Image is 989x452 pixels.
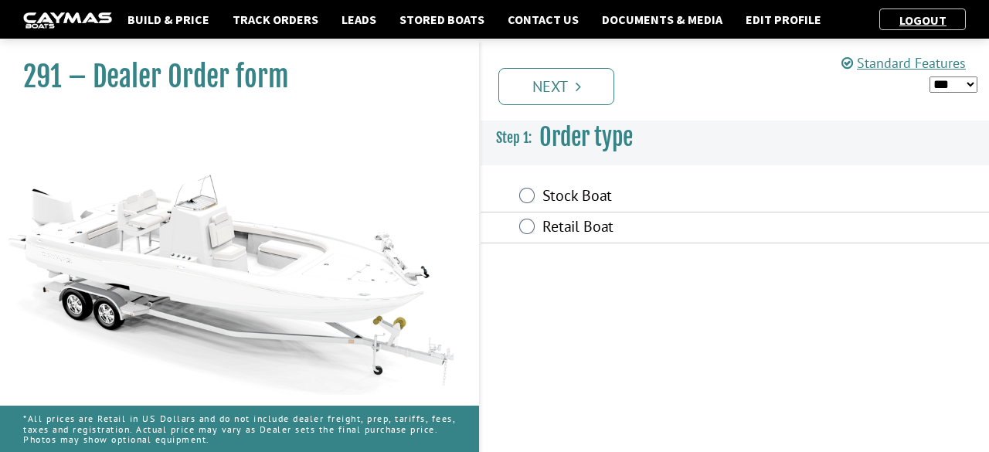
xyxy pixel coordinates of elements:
ul: Pagination [494,66,989,105]
a: Documents & Media [594,9,730,29]
p: *All prices are Retail in US Dollars and do not include dealer freight, prep, tariffs, fees, taxe... [23,406,456,452]
h1: 291 – Dealer Order form [23,59,440,94]
a: Track Orders [225,9,326,29]
img: caymas-dealer-connect-2ed40d3bc7270c1d8d7ffb4b79bf05adc795679939227970def78ec6f6c03838.gif [23,12,112,29]
a: Edit Profile [738,9,829,29]
a: Standard Features [841,54,966,72]
a: Next [498,68,614,105]
label: Retail Boat [542,217,811,240]
label: Stock Boat [542,186,811,209]
a: Logout [892,12,954,28]
a: Stored Boats [392,9,492,29]
a: Contact Us [500,9,586,29]
a: Leads [334,9,384,29]
h3: Order type [481,109,989,166]
a: Build & Price [120,9,217,29]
